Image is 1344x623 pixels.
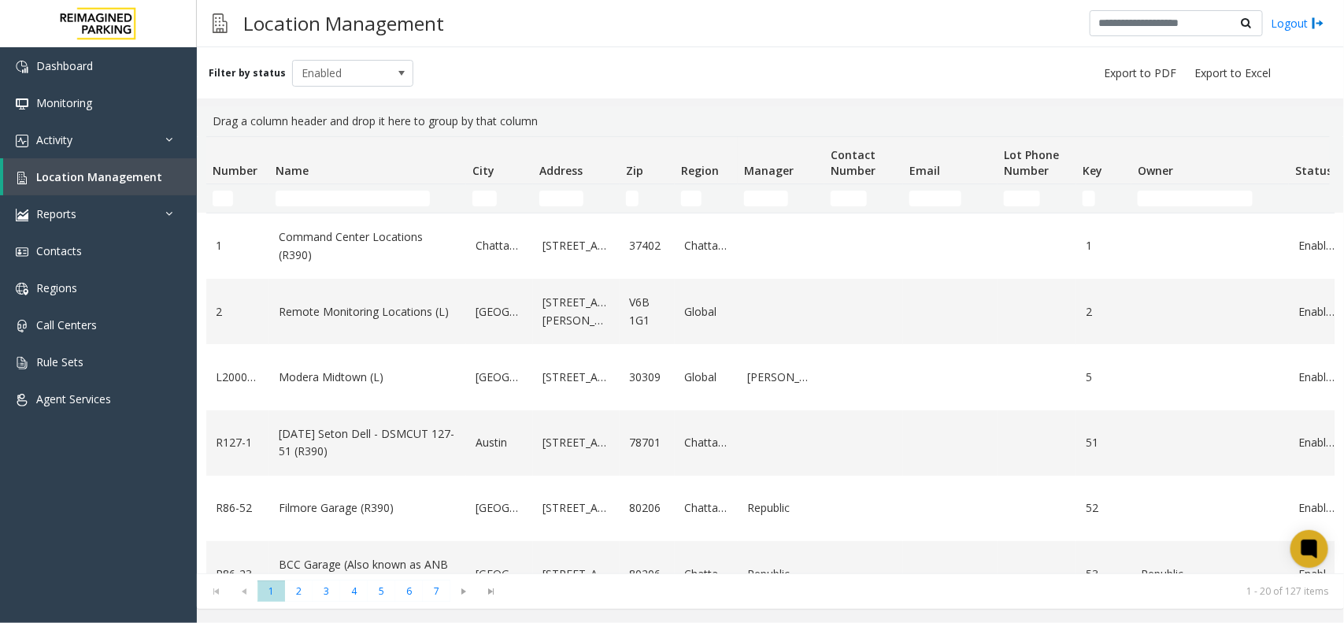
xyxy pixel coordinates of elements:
[209,66,286,80] label: Filter by status
[1086,434,1122,451] a: 51
[36,391,111,406] span: Agent Services
[454,585,475,598] span: Go to the next page
[476,566,524,583] a: [GEOGRAPHIC_DATA]
[276,163,309,178] span: Name
[313,580,340,602] span: Page 3
[681,191,702,206] input: Region Filter
[1194,65,1271,81] span: Export to Excel
[279,303,457,321] a: Remote Monitoring Locations (L)
[684,499,728,517] a: Chattanooga
[684,369,728,386] a: Global
[629,294,665,329] a: V6B 1G1
[542,369,610,386] a: [STREET_ADDRESS]
[1289,184,1344,213] td: Status Filter
[216,303,260,321] a: 2
[684,434,728,451] a: Chattanooga
[16,283,28,295] img: 'icon'
[16,320,28,332] img: 'icon'
[1083,163,1102,178] span: Key
[1298,369,1335,386] a: Enabled
[1298,237,1335,254] a: Enabled
[542,237,610,254] a: [STREET_ADDRESS]
[909,191,961,206] input: Email Filter
[285,580,313,602] span: Page 2
[279,556,457,591] a: BCC Garage (Also known as ANB Garage) (R390)
[681,163,719,178] span: Region
[216,237,260,254] a: 1
[1298,566,1335,583] a: Enabled
[1289,137,1344,184] th: Status
[197,136,1344,573] div: Data table
[16,98,28,110] img: 'icon'
[340,580,368,602] span: Page 4
[542,566,610,583] a: [STREET_ADDRESS]
[909,163,940,178] span: Email
[16,246,28,258] img: 'icon'
[481,585,502,598] span: Go to the last page
[684,303,728,321] a: Global
[276,191,430,206] input: Name Filter
[539,163,583,178] span: Address
[903,184,998,213] td: Email Filter
[213,163,257,178] span: Number
[1138,163,1173,178] span: Owner
[216,499,260,517] a: R86-52
[629,369,665,386] a: 30309
[1076,184,1131,213] td: Key Filter
[3,158,197,195] a: Location Management
[626,163,643,178] span: Zip
[1104,65,1176,81] span: Export to PDF
[368,580,395,602] span: Page 5
[684,237,728,254] a: Chattanooga
[1098,62,1183,84] button: Export to PDF
[629,434,665,451] a: 78701
[1271,15,1324,32] a: Logout
[684,566,728,583] a: Chattanooga
[16,61,28,73] img: 'icon'
[216,566,260,583] a: R86-23
[738,184,824,213] td: Manager Filter
[1131,184,1289,213] td: Owner Filter
[478,580,505,603] span: Go to the last page
[472,163,494,178] span: City
[1086,369,1122,386] a: 5
[279,228,457,264] a: Command Center Locations (R390)
[36,206,76,221] span: Reports
[1086,303,1122,321] a: 2
[831,147,876,178] span: Contact Number
[747,566,815,583] a: Republic
[206,106,1335,136] div: Drag a column header and drop it here to group by that column
[213,191,233,206] input: Number Filter
[36,354,83,369] span: Rule Sets
[1086,499,1122,517] a: 52
[16,172,28,184] img: 'icon'
[1312,15,1324,32] img: logout
[269,184,466,213] td: Name Filter
[216,434,260,451] a: R127-1
[395,580,423,602] span: Page 6
[542,499,610,517] a: [STREET_ADDRESS]
[423,580,450,602] span: Page 7
[831,191,867,206] input: Contact Number Filter
[36,58,93,73] span: Dashboard
[472,191,497,206] input: City Filter
[620,184,675,213] td: Zip Filter
[293,61,389,86] span: Enabled
[1141,566,1279,583] a: Republic
[36,132,72,147] span: Activity
[629,237,665,254] a: 37402
[16,357,28,369] img: 'icon'
[466,184,533,213] td: City Filter
[279,499,457,517] a: Filmore Garage (R390)
[1298,499,1335,517] a: Enabled
[1004,147,1059,178] span: Lot Phone Number
[476,237,524,254] a: Chattanooga
[16,394,28,406] img: 'icon'
[744,191,788,206] input: Manager Filter
[747,369,815,386] a: [PERSON_NAME]
[476,369,524,386] a: [GEOGRAPHIC_DATA]
[629,566,665,583] a: 80206
[626,191,639,206] input: Zip Filter
[36,95,92,110] span: Monitoring
[1086,566,1122,583] a: 53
